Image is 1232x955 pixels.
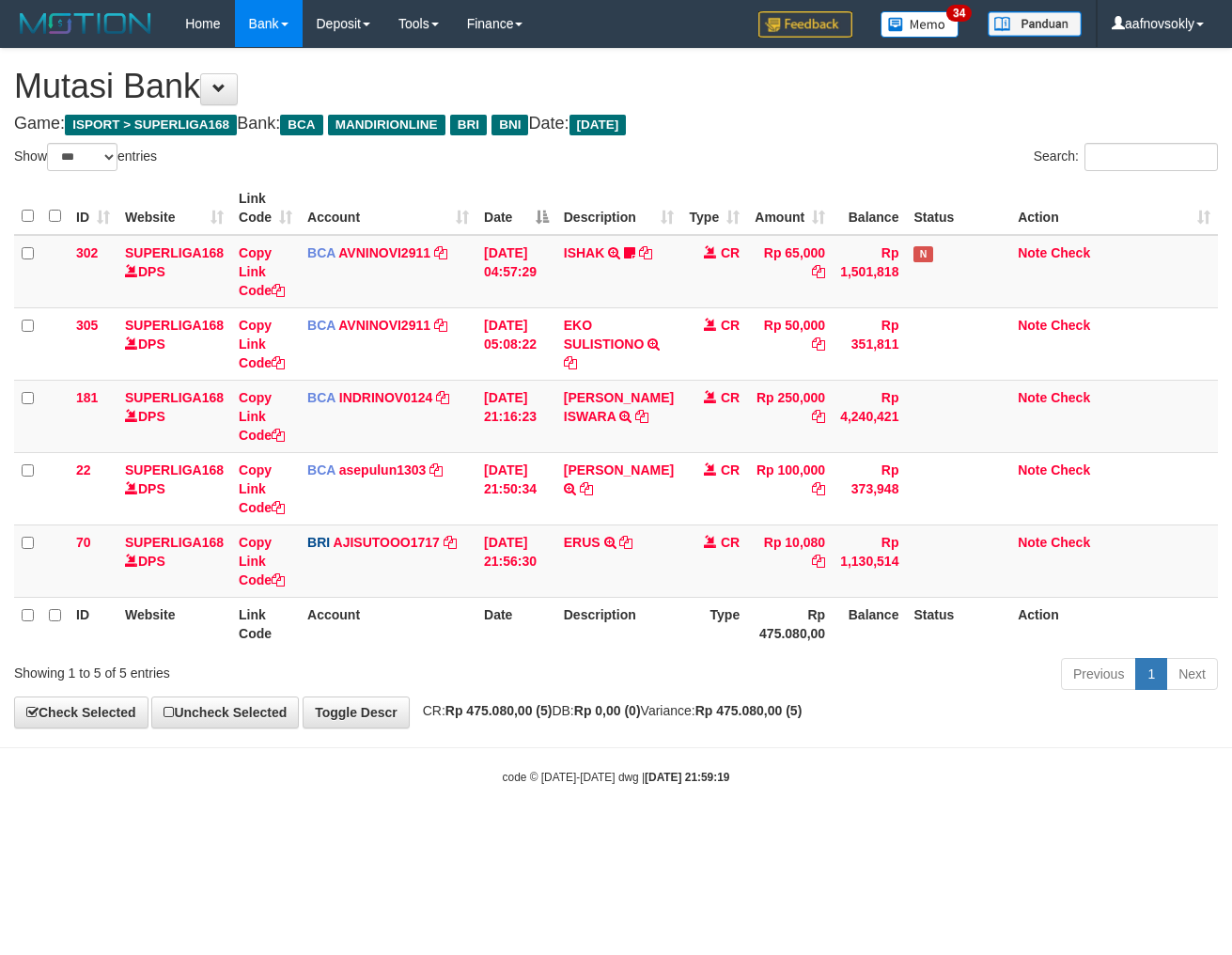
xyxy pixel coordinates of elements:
[564,535,600,550] a: ERUS
[1051,245,1090,260] a: Check
[635,409,648,424] a: Copy DIONYSIUS ISWARA to clipboard
[1018,390,1047,405] a: Note
[1018,535,1047,550] a: Note
[556,181,681,235] th: Description: activate to sort column ascending
[476,524,556,597] td: [DATE] 21:56:30
[125,535,224,550] a: SUPERLIGA168
[125,390,224,405] a: SUPERLIGA168
[125,245,224,260] a: SUPERLIGA168
[564,462,674,477] a: [PERSON_NAME]
[758,11,852,38] img: Feedback.jpg
[906,597,1010,650] th: Status
[812,337,825,352] a: Copy Rp 50,000 to clipboard
[413,703,803,718] span: CR: DB: Variance:
[747,452,833,524] td: Rp 100,000
[833,307,906,380] td: Rp 351,811
[1166,658,1218,690] a: Next
[76,318,98,333] span: 305
[1051,462,1090,477] a: Check
[450,115,487,135] span: BRI
[833,524,906,597] td: Rp 1,130,514
[721,390,740,405] span: CR
[564,245,605,260] a: ISHAK
[1018,462,1047,477] a: Note
[580,481,593,496] a: Copy TITA PURNAMA to clipboard
[695,703,803,718] strong: Rp 475.080,00 (5)
[569,115,627,135] span: [DATE]
[14,656,499,682] div: Showing 1 to 5 of 5 entries
[833,597,906,650] th: Balance
[476,452,556,524] td: [DATE] 21:50:34
[307,245,335,260] span: BCA
[231,597,300,650] th: Link Code
[76,245,98,260] span: 302
[812,409,825,424] a: Copy Rp 250,000 to clipboard
[338,245,430,260] a: AVNINOVI2911
[1051,390,1090,405] a: Check
[65,115,237,135] span: ISPORT > SUPERLIGA168
[300,181,476,235] th: Account: activate to sort column ascending
[125,462,224,477] a: SUPERLIGA168
[117,380,231,452] td: DPS
[303,697,410,728] a: Toggle Descr
[307,318,335,333] span: BCA
[1084,143,1218,171] input: Search:
[721,318,740,333] span: CR
[681,181,747,235] th: Type: activate to sort column ascending
[946,5,972,22] span: 34
[307,390,335,405] span: BCA
[747,181,833,235] th: Amount: activate to sort column ascending
[476,181,556,235] th: Date: activate to sort column descending
[812,264,825,279] a: Copy Rp 65,000 to clipboard
[117,524,231,597] td: DPS
[913,246,932,262] span: Has Note
[1034,143,1218,171] label: Search:
[1010,597,1218,650] th: Action
[151,697,299,728] a: Uncheck Selected
[445,703,553,718] strong: Rp 475.080,00 (5)
[564,355,577,370] a: Copy EKO SULISTIONO to clipboard
[307,535,330,550] span: BRI
[307,462,335,477] span: BCA
[564,390,674,424] a: [PERSON_NAME] ISWARA
[434,318,447,333] a: Copy AVNINOVI2911 to clipboard
[833,235,906,308] td: Rp 1,501,818
[117,181,231,235] th: Website: activate to sort column ascending
[434,245,447,260] a: Copy AVNINOVI2911 to clipboard
[14,9,157,38] img: MOTION_logo.png
[14,697,148,728] a: Check Selected
[334,535,440,550] a: AJISUTOOO1717
[76,535,91,550] span: 70
[476,307,556,380] td: [DATE] 05:08:22
[1051,318,1090,333] a: Check
[747,524,833,597] td: Rp 10,080
[231,181,300,235] th: Link Code: activate to sort column ascending
[1010,181,1218,235] th: Action: activate to sort column ascending
[812,481,825,496] a: Copy Rp 100,000 to clipboard
[117,307,231,380] td: DPS
[619,535,632,550] a: Copy ERUS to clipboard
[239,245,285,298] a: Copy Link Code
[300,597,476,650] th: Account
[125,318,224,333] a: SUPERLIGA168
[1018,318,1047,333] a: Note
[339,390,433,405] a: INDRINOV0124
[747,307,833,380] td: Rp 50,000
[639,245,652,260] a: Copy ISHAK to clipboard
[721,462,740,477] span: CR
[117,452,231,524] td: DPS
[574,703,641,718] strong: Rp 0,00 (0)
[69,597,117,650] th: ID
[338,318,430,333] a: AVNINOVI2911
[47,143,117,171] select: Showentries
[444,535,457,550] a: Copy AJISUTOOO1717 to clipboard
[1061,658,1136,690] a: Previous
[645,771,729,784] strong: [DATE] 21:59:19
[239,390,285,443] a: Copy Link Code
[833,181,906,235] th: Balance
[747,597,833,650] th: Rp 475.080,00
[1018,245,1047,260] a: Note
[328,115,445,135] span: MANDIRIONLINE
[476,235,556,308] td: [DATE] 04:57:29
[988,11,1082,37] img: panduan.png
